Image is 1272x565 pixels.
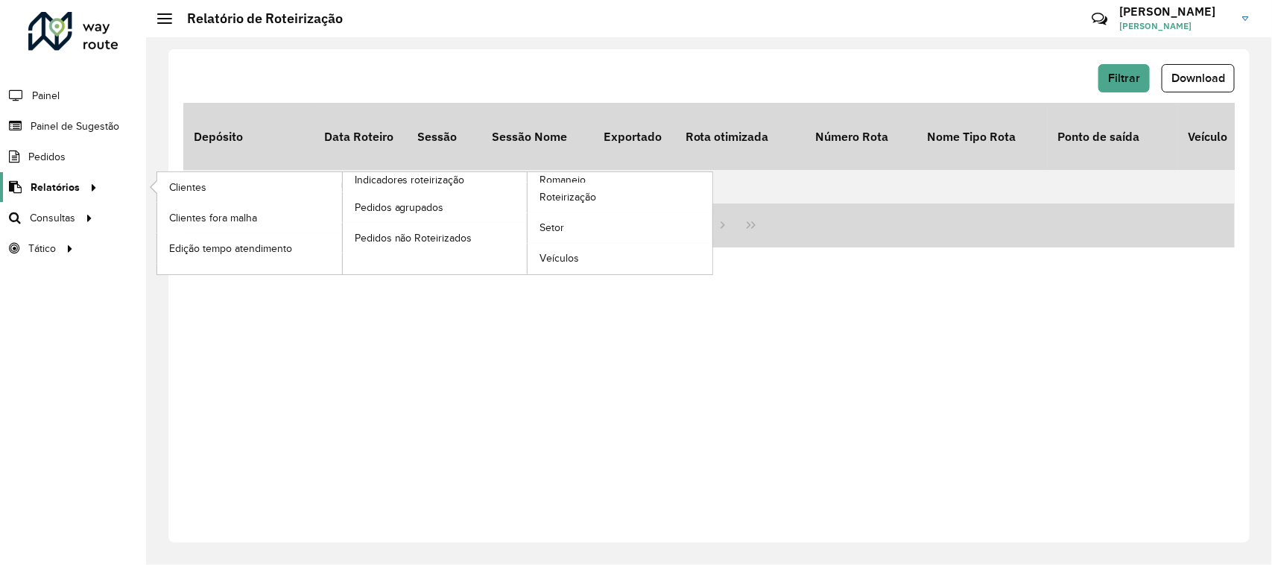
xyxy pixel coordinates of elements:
[1178,103,1253,170] th: Veículo
[528,183,712,212] a: Roteirização
[355,172,465,188] span: Indicadores roteirização
[1108,72,1140,84] span: Filtrar
[1048,103,1178,170] th: Ponto de saída
[593,103,675,170] th: Exportado
[31,180,80,195] span: Relatórios
[355,200,444,215] span: Pedidos agrupados
[30,210,75,226] span: Consultas
[407,103,481,170] th: Sessão
[540,250,579,266] span: Veículos
[540,172,586,188] span: Romaneio
[157,203,342,233] a: Clientes fora malha
[806,103,917,170] th: Número Rota
[169,180,206,195] span: Clientes
[540,220,564,236] span: Setor
[1162,64,1235,92] button: Download
[172,10,343,27] h2: Relatório de Roteirização
[314,103,407,170] th: Data Roteiro
[28,241,56,256] span: Tático
[157,233,342,263] a: Edição tempo atendimento
[169,210,257,226] span: Clientes fora malha
[343,192,528,222] a: Pedidos agrupados
[157,172,528,274] a: Indicadores roteirização
[675,103,806,170] th: Rota otimizada
[31,119,119,134] span: Painel de Sugestão
[343,172,713,274] a: Romaneio
[1119,4,1231,19] h3: [PERSON_NAME]
[28,149,66,165] span: Pedidos
[540,189,596,205] span: Roteirização
[355,230,472,246] span: Pedidos não Roteirizados
[32,88,60,104] span: Painel
[1083,3,1116,35] a: Contato Rápido
[528,213,712,243] a: Setor
[481,103,593,170] th: Sessão Nome
[1171,72,1225,84] span: Download
[917,103,1048,170] th: Nome Tipo Rota
[157,172,342,202] a: Clientes
[343,223,528,253] a: Pedidos não Roteirizados
[1098,64,1150,92] button: Filtrar
[183,103,314,170] th: Depósito
[528,244,712,274] a: Veículos
[169,241,292,256] span: Edição tempo atendimento
[1119,19,1231,33] span: [PERSON_NAME]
